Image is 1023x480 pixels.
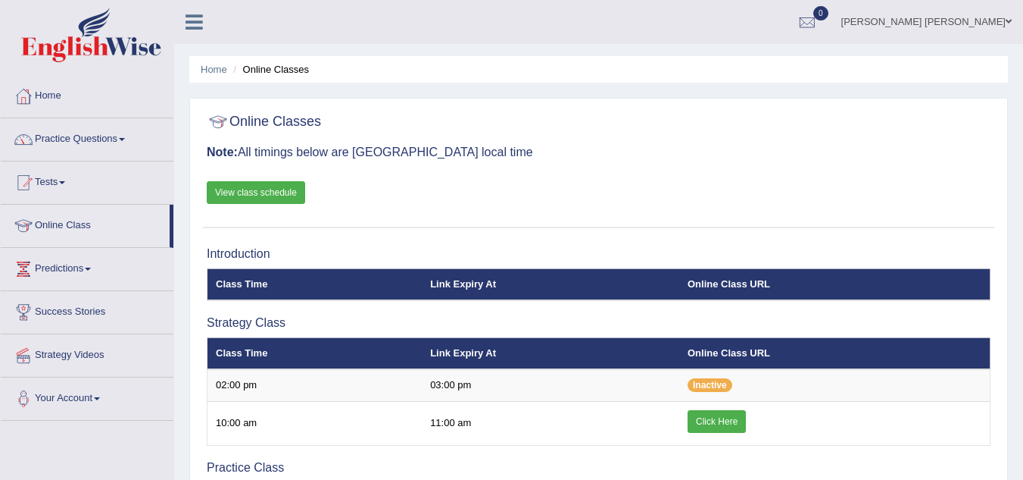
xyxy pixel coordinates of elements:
a: Your Account [1,378,173,416]
a: Predictions [1,248,173,286]
td: 03:00 pm [422,369,679,401]
a: Home [1,75,173,113]
h3: Strategy Class [207,316,990,330]
td: 02:00 pm [207,369,423,401]
h3: Introduction [207,247,990,261]
a: Online Class [1,205,170,243]
a: Home [201,64,227,75]
a: Practice Questions [1,118,173,156]
span: 0 [813,6,828,20]
a: Success Stories [1,291,173,329]
th: Link Expiry At [422,268,679,300]
td: 10:00 am [207,401,423,445]
th: Online Class URL [679,268,990,300]
li: Online Classes [229,62,309,77]
a: Click Here [688,410,746,433]
th: Link Expiry At [422,337,679,369]
h3: Practice Class [207,461,990,475]
b: Note: [207,146,238,158]
a: View class schedule [207,181,305,204]
span: Inactive [688,378,732,392]
h3: All timings below are [GEOGRAPHIC_DATA] local time [207,146,990,159]
h2: Online Classes [207,111,321,133]
th: Online Class URL [679,337,990,369]
a: Tests [1,162,173,199]
td: 11:00 am [422,401,679,445]
th: Class Time [207,337,423,369]
th: Class Time [207,268,423,300]
a: Strategy Videos [1,334,173,372]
